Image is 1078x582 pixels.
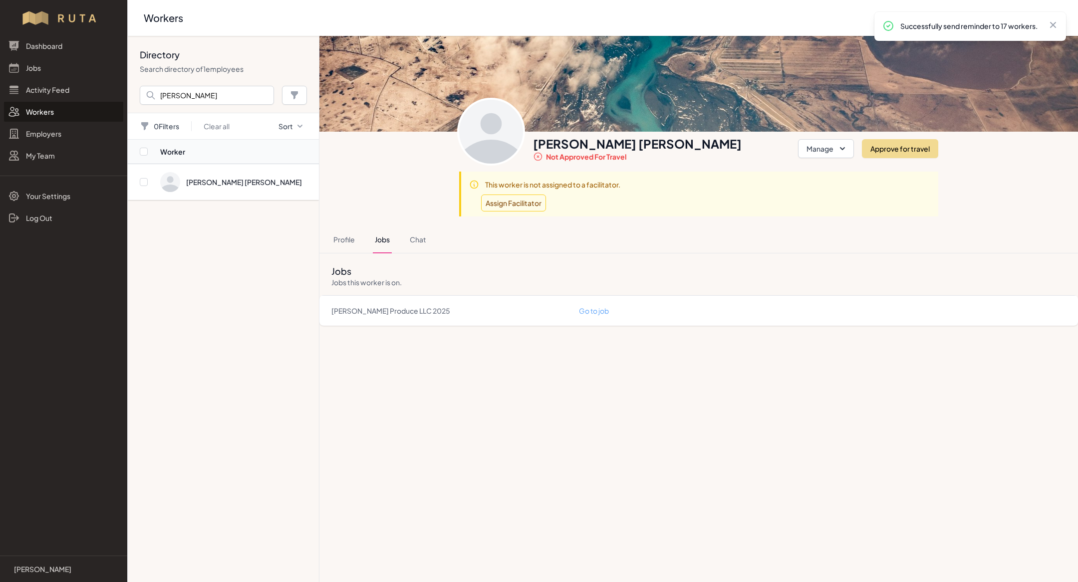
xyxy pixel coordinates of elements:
p: [PERSON_NAME] [14,564,71,574]
a: Workers [4,102,123,122]
p: Jobs this worker is on. [331,277,402,287]
button: Jobs [373,226,392,253]
nav: Directory [128,140,319,582]
button: Sort [278,121,303,131]
a: Jobs [4,58,123,78]
button: Approve for travel [862,139,938,158]
th: Worker [160,140,319,164]
a: [PERSON_NAME] [8,564,119,574]
button: Manage [798,139,854,158]
p: Successfully send reminder to 17 workers. [900,21,1040,31]
a: My Team [4,146,123,166]
button: 0Filters [140,121,179,131]
a: Your Settings [4,186,123,206]
a: Go to job [579,306,609,315]
a: Dashboard [4,36,123,56]
a: Employers [4,124,123,144]
button: Chat [408,226,428,253]
button: Clear all [204,121,230,131]
button: Assign Facilitator [481,194,546,211]
img: Workflow [21,10,106,26]
h2: Jobs [331,265,402,287]
p: Search directory of 1 employees [140,64,307,74]
h1: [PERSON_NAME] [PERSON_NAME] [533,136,786,152]
dd: Not approved for travel [533,152,774,162]
h2: Workers [144,11,1077,25]
button: Profile [331,226,357,253]
dt: [PERSON_NAME] Produce LLC 2025 [331,306,571,316]
h3: This worker is not assigned to a facilitator. [485,180,620,190]
a: [PERSON_NAME] [PERSON_NAME] [186,177,313,187]
h2: Directory [140,48,307,62]
a: Log Out [4,208,123,228]
a: Activity Feed [4,80,123,100]
input: Search [140,86,274,105]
